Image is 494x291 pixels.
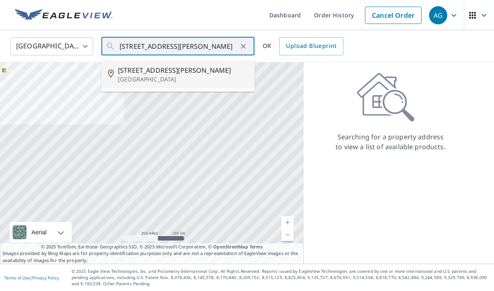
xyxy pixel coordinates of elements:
[335,132,446,152] p: Searching for a property address to view a list of available products.
[10,35,93,58] div: [GEOGRAPHIC_DATA]
[286,41,336,51] span: Upload Blueprint
[118,65,248,75] span: [STREET_ADDRESS][PERSON_NAME]
[10,222,72,243] div: Aerial
[118,75,248,83] p: [GEOGRAPHIC_DATA]
[279,37,343,55] a: Upload Blueprint
[263,37,343,55] div: OR
[4,275,59,280] p: |
[213,243,248,250] a: OpenStreetMap
[29,222,49,243] div: Aerial
[4,275,30,281] a: Terms of Use
[365,7,422,24] a: Cancel Order
[249,243,263,250] a: Terms
[237,41,249,52] button: Clear
[41,243,263,250] span: © 2025 TomTom, Earthstar Geographics SIO, © 2025 Microsoft Corporation, ©
[32,275,59,281] a: Privacy Policy
[15,9,113,21] img: EV Logo
[120,35,237,58] input: Search by address or latitude-longitude
[72,268,490,287] p: © 2025 Eagle View Technologies, Inc. and Pictometry International Corp. All Rights Reserved. Repo...
[281,216,294,229] a: Current Level 5, Zoom In
[429,6,447,24] div: AG
[281,229,294,241] a: Current Level 5, Zoom Out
